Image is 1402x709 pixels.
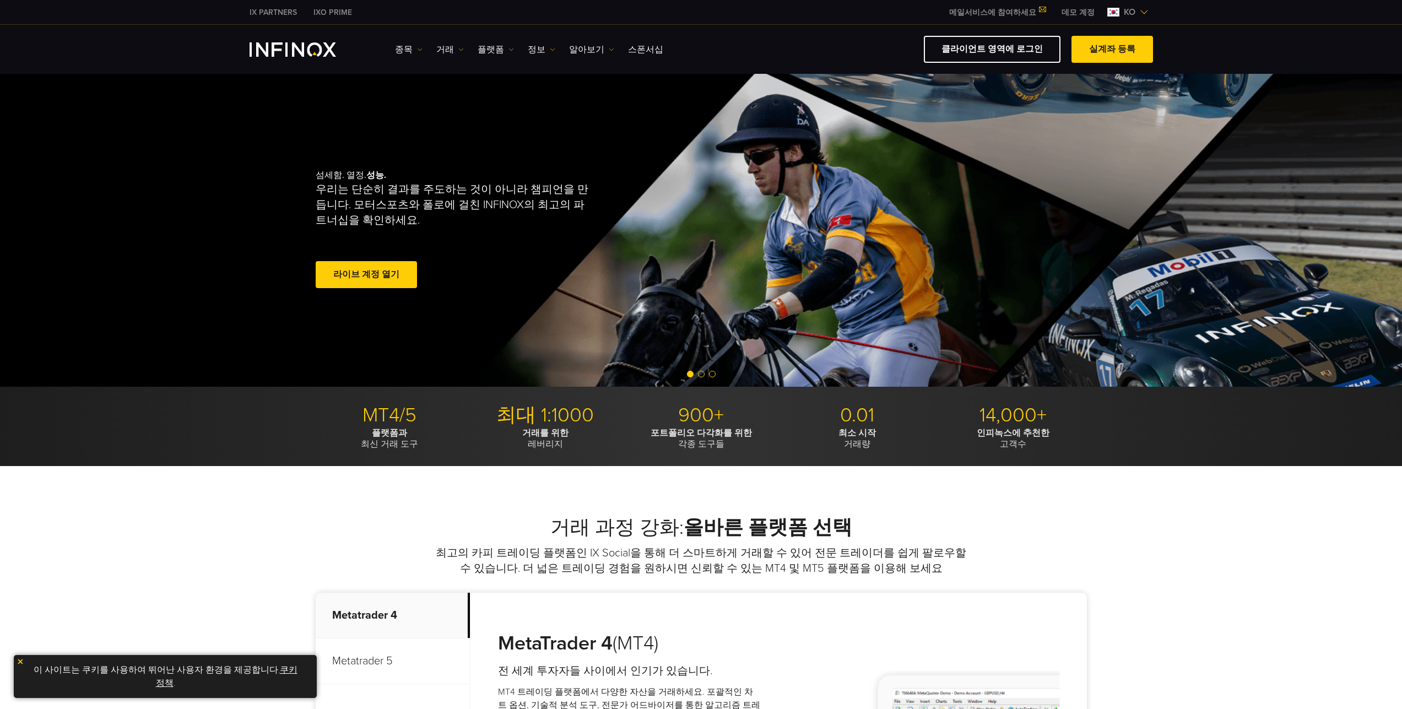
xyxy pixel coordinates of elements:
[522,427,569,439] strong: 거래를 위한
[528,43,555,56] a: 정보
[1119,6,1140,19] span: ko
[316,152,663,309] div: 섬세함. 열정.
[316,261,417,288] a: 라이브 계정 열기
[498,631,613,655] strong: MetaTrader 4
[1053,7,1103,18] a: INFINOX MENU
[939,427,1087,450] p: 고객수
[472,403,619,427] p: 최대 1:1000
[17,658,24,665] img: yellow close icon
[395,43,423,56] a: 종목
[316,593,470,638] p: Metatrader 4
[977,427,1049,439] strong: 인피녹스에 추천한
[316,427,463,450] p: 최신 거래 도구
[305,7,360,18] a: INFINOX
[498,663,761,679] h4: 전 세계 투자자들 사이에서 인기가 있습니다.
[241,7,305,18] a: INFINOX
[316,403,463,427] p: MT4/5
[709,371,716,377] span: Go to slide 3
[628,43,663,56] a: 스폰서십
[316,638,470,684] p: Metatrader 5
[478,43,514,56] a: 플랫폼
[939,403,1087,427] p: 14,000+
[941,8,1053,17] a: 메일서비스에 참여하세요
[250,42,362,57] a: INFINOX Logo
[19,661,311,692] p: 이 사이트는 쿠키를 사용하여 뛰어난 사용자 환경을 제공합니다. .
[684,516,852,539] strong: 올바른 플랫폼 선택
[436,43,464,56] a: 거래
[316,182,593,228] p: 우리는 단순히 결과를 주도하는 것이 아니라 챔피언을 만듭니다. 모터스포츠와 폴로에 걸친 INFINOX의 최고의 파트너십을 확인하세요.
[627,403,775,427] p: 900+
[366,170,386,181] strong: 성능.
[924,36,1060,63] a: 클라이언트 영역에 로그인
[316,516,1087,540] h2: 거래 과정 강화:
[372,427,407,439] strong: 플랫폼과
[434,545,968,576] p: 최고의 카피 트레이딩 플랫폼인 IX Social을 통해 더 스마트하게 거래할 수 있어 전문 트레이더를 쉽게 팔로우할 수 있습니다. 더 넓은 트레이딩 경험을 원하시면 신뢰할 수...
[783,403,931,427] p: 0.01
[651,427,752,439] strong: 포트폴리오 다각화를 위한
[698,371,705,377] span: Go to slide 2
[569,43,614,56] a: 알아보기
[472,427,619,450] p: 레버리지
[1071,36,1153,63] a: 실계좌 등록
[498,631,761,656] h3: (MT4)
[783,427,931,450] p: 거래량
[838,427,876,439] strong: 최소 시작
[627,427,775,450] p: 각종 도구들
[687,371,694,377] span: Go to slide 1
